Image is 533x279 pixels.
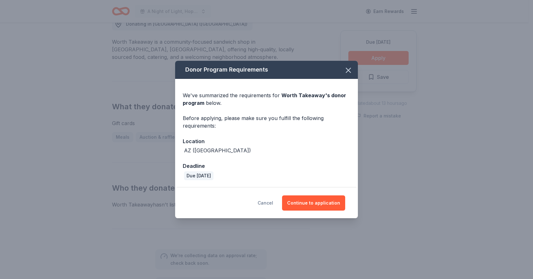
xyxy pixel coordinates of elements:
[183,162,350,170] div: Deadline
[175,61,358,79] div: Donor Program Requirements
[183,137,350,145] div: Location
[258,195,273,211] button: Cancel
[282,195,345,211] button: Continue to application
[183,114,350,130] div: Before applying, please make sure you fulfill the following requirements:
[183,92,350,107] div: We've summarized the requirements for below.
[184,147,251,154] div: AZ ([GEOGRAPHIC_DATA])
[184,171,214,180] div: Due [DATE]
